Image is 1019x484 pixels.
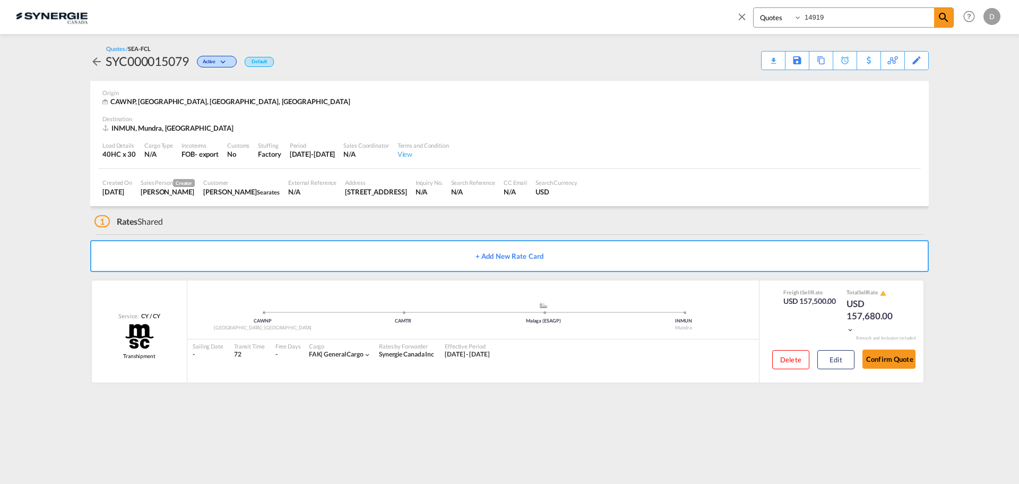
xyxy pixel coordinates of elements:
div: FOB [182,149,195,159]
div: Sailing Date [193,342,223,350]
div: - [275,350,278,359]
div: Origin [102,89,917,97]
div: Customs [227,141,249,149]
div: Cargo [309,342,371,350]
button: + Add New Rate Card [90,240,929,272]
div: Synergie Canada Inc [379,350,434,359]
div: Incoterms [182,141,219,149]
div: Alla Kovrova [203,187,280,197]
div: 30 Sep 2025 [290,149,335,159]
div: Total Rate [847,288,900,297]
div: INMUN [614,318,754,325]
div: 40HC x 30 [102,149,136,159]
div: Rates by Forwarder [379,342,434,350]
div: Save As Template [785,52,809,70]
div: N/A [416,187,443,197]
span: | [321,350,323,358]
div: Destination [102,115,917,123]
md-icon: icon-chevron-down [218,60,231,65]
span: Synergie Canada Inc [379,350,434,358]
span: Searates [257,189,280,196]
div: Factory Stuffing [258,149,281,159]
div: Default [245,57,274,67]
div: Inquiry No. [416,179,443,186]
div: Customer [203,179,280,186]
div: CAMTR [333,318,473,325]
div: CAWNP, Winnipeg, MB, Americas [102,97,353,107]
div: Sales Person [141,179,195,187]
img: MSC [124,323,155,350]
span: icon-magnify [934,8,953,27]
div: Marazliyevskaya Str, 1/20 65014, Odesa, Ukraine [345,187,407,197]
span: Sell [802,289,811,295]
button: Confirm Quote [862,350,916,369]
div: - [193,350,223,359]
div: CY / CY [139,312,160,320]
div: - export [195,149,219,159]
div: Malaga (ESAGP) [473,318,614,325]
div: [GEOGRAPHIC_DATA], [GEOGRAPHIC_DATA] [193,325,333,332]
div: Load Details [102,141,136,149]
span: 1 [94,215,110,227]
md-icon: icon-alert [880,290,886,296]
div: Quote PDF is not available at this time [767,52,780,61]
span: icon-close [736,7,753,33]
div: Change Status Here [197,56,237,67]
div: Free Days [275,342,301,350]
div: Quotes /SEA-FCL [106,45,151,53]
div: 26 Sep 2025 - 30 Sep 2025 [445,350,490,359]
span: Rates [117,216,138,226]
span: Help [960,7,978,26]
div: D [983,8,1000,25]
div: CC Email [504,179,527,186]
div: USD 157,680.00 [847,298,900,335]
img: 1f56c880d42311ef80fc7dca854c8e59.png [16,5,88,29]
div: N/A [144,149,173,159]
div: N/A [504,187,527,197]
div: Stuffing [258,141,281,149]
span: FAK [309,350,324,358]
div: Freight Rate [783,288,836,296]
div: Sales Coordinator [343,141,388,149]
div: External Reference [288,179,336,186]
div: View [398,149,449,159]
span: SEA-FCL [128,45,150,52]
div: Created On [102,179,132,186]
div: Effective Period [445,342,490,350]
div: Daniel Dico [141,187,195,197]
md-icon: icon-chevron-down [364,351,371,359]
div: Mundra [614,325,754,332]
div: N/A [451,187,495,197]
div: Remark and Inclusion included [848,335,923,341]
div: 26 Sep 2025 [102,187,132,197]
div: USD [536,187,577,197]
button: Edit [817,350,854,369]
div: 72 [234,350,265,359]
div: Help [960,7,983,27]
md-icon: icon-magnify [937,11,950,24]
div: Search Reference [451,179,495,186]
button: icon-alert [879,289,886,297]
div: USD 157,500.00 [783,296,836,307]
div: Shared [94,216,163,227]
button: Delete [772,350,809,369]
span: Transhipment [123,352,156,360]
div: Terms and Condition [398,141,449,149]
div: N/A [343,149,388,159]
div: Cargo Type [144,141,173,149]
span: [DATE] - [DATE] [445,350,490,358]
div: INMUN, Mundra, Asia Pacific [102,123,236,133]
div: Change Status Here [189,53,239,70]
span: CAWNP, [GEOGRAPHIC_DATA], [GEOGRAPHIC_DATA], [GEOGRAPHIC_DATA] [110,97,350,106]
div: N/A [288,187,336,197]
span: Creator [173,179,195,187]
div: Transit Time [234,342,265,350]
span: Service: [118,312,139,320]
md-icon: icon-download [767,53,780,61]
div: No [227,149,249,159]
div: Period [290,141,335,149]
md-icon: icon-arrow-left [90,55,103,68]
div: general cargo [309,350,364,359]
input: Enter Quotation Number [802,8,934,27]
